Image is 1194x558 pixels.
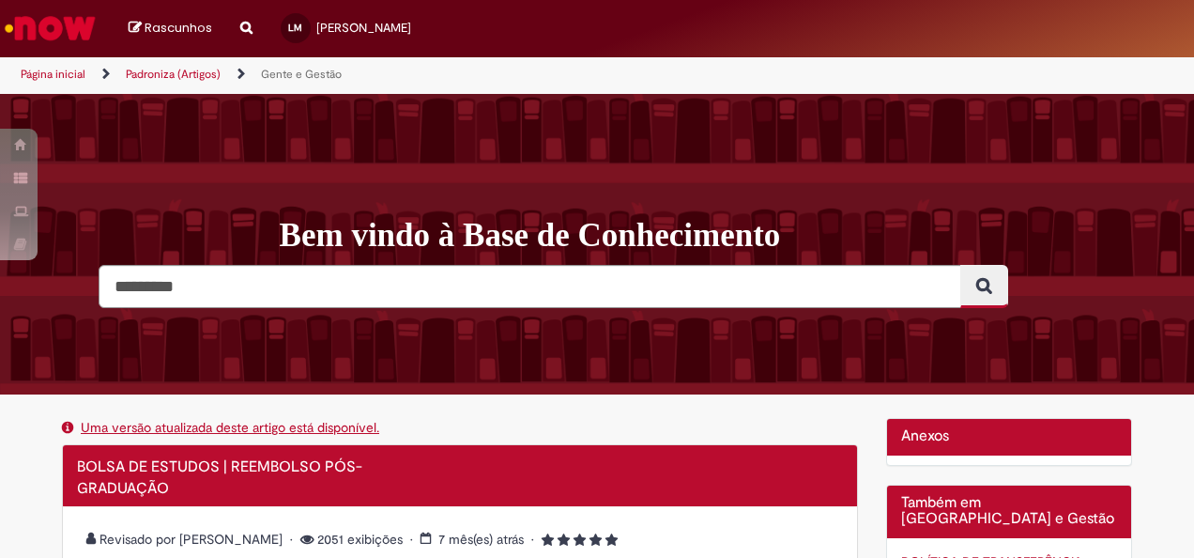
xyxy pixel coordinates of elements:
[574,534,586,547] i: 3
[99,265,961,308] input: Pesquisar
[605,534,618,547] i: 5
[77,457,362,498] span: BOLSA DE ESTUDOS | REEMBOLSO PÓS-GRADUAÇÃO
[21,67,85,82] a: Página inicial
[960,265,1008,308] button: Pesquisar
[531,531,538,548] span: •
[145,19,212,37] span: Rascunhos
[901,428,1118,445] h2: Anexos
[410,531,417,548] span: •
[438,531,524,548] time: 27/02/2025 11:36:35
[901,495,1118,528] h2: Também em [GEOGRAPHIC_DATA] e Gestão
[2,9,99,47] img: ServiceNow
[290,531,297,548] span: •
[288,22,302,34] span: LM
[81,419,379,436] a: Uma versão atualizada deste artigo está disponível.
[531,531,618,548] span: 5 rating
[542,531,618,548] span: Classificação média do artigo - 5.0 estrelas
[86,531,286,548] span: Revisado por [PERSON_NAME]
[280,216,1146,256] h1: Bem vindo à Base de Conhecimento
[558,534,570,547] i: 2
[261,67,342,82] a: Gente e Gestão
[126,67,221,82] a: Padroniza (Artigos)
[542,534,554,547] i: 1
[290,531,406,548] span: 2051 exibições
[316,20,411,36] span: [PERSON_NAME]
[14,57,782,92] ul: Trilhas de página
[438,531,524,548] span: 7 mês(es) atrás
[129,20,212,38] a: Rascunhos
[589,534,602,547] i: 4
